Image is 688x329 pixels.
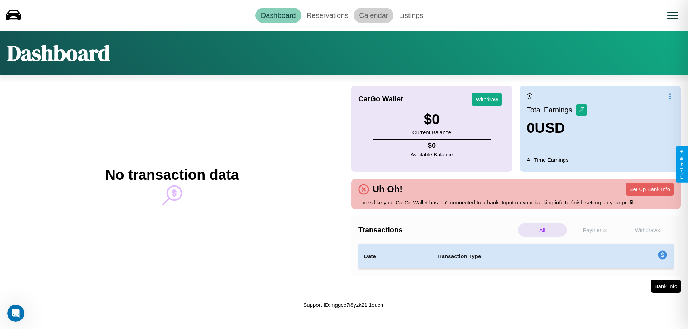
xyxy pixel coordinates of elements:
h4: $ 0 [411,141,453,150]
h3: 0 USD [527,120,587,136]
p: Current Balance [412,127,451,137]
button: Open menu [663,5,683,25]
a: Dashboard [255,8,301,23]
p: Support ID: mggcc7i8yzk21l1eucm [303,300,385,310]
h4: Uh Oh! [369,184,406,194]
button: Bank Info [651,280,681,293]
button: Withdraw [472,93,502,106]
h4: Transaction Type [436,252,599,261]
p: Available Balance [411,150,453,159]
p: All Time Earnings [527,155,674,165]
h4: Date [364,252,425,261]
p: Withdraws [623,223,672,237]
div: Give Feedback [679,150,684,179]
h4: Transactions [358,226,516,234]
h3: $ 0 [412,111,451,127]
p: All [518,223,567,237]
a: Listings [393,8,429,23]
h2: No transaction data [105,167,239,183]
iframe: Intercom live chat [7,305,24,322]
a: Reservations [301,8,354,23]
a: Calendar [354,8,393,23]
table: simple table [358,244,674,269]
h1: Dashboard [7,38,110,68]
h4: CarGo Wallet [358,95,403,103]
p: Total Earnings [527,103,576,116]
p: Payments [570,223,620,237]
button: Set Up Bank Info [626,183,674,196]
p: Looks like your CarGo Wallet has isn't connected to a bank. Input up your banking info to finish ... [358,198,674,207]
